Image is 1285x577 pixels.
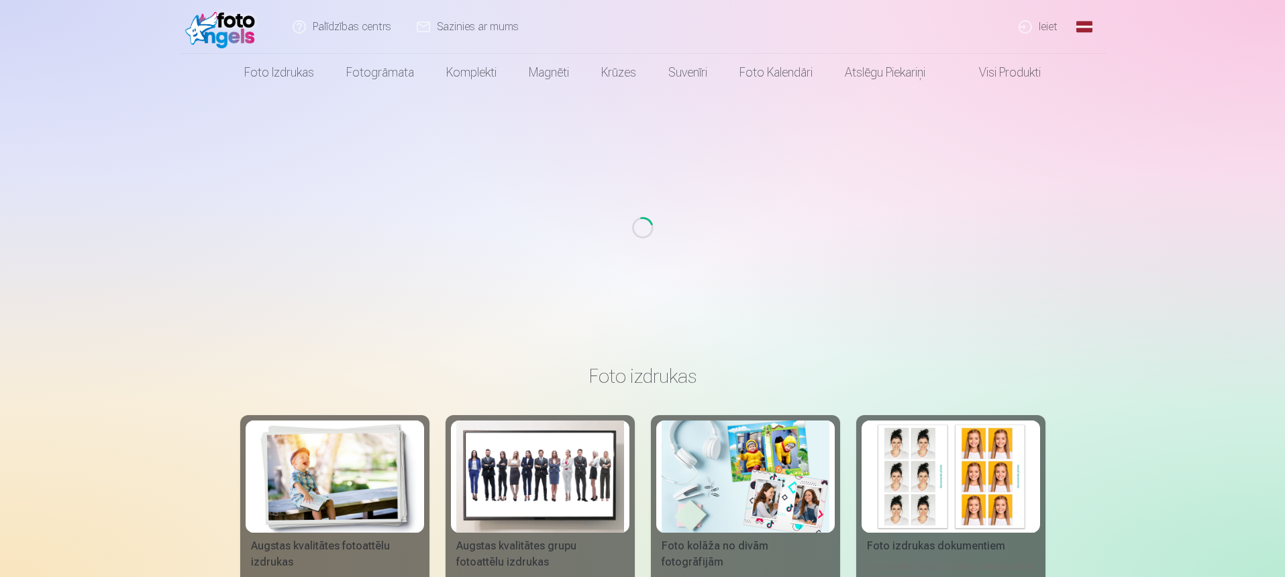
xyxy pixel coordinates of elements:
img: Augstas kvalitātes grupu fotoattēlu izdrukas [456,420,624,533]
a: Fotogrāmata [330,54,430,91]
a: Visi produkti [941,54,1057,91]
div: Foto kolāža no divām fotogrāfijām [656,538,835,570]
h3: Foto izdrukas [251,364,1035,388]
a: Suvenīri [652,54,723,91]
div: Augstas kvalitātes fotoattēlu izdrukas [246,538,424,570]
a: Foto kalendāri [723,54,829,91]
img: Foto izdrukas dokumentiem [867,420,1035,533]
a: Magnēti [513,54,585,91]
img: /fa1 [185,5,262,48]
img: Foto kolāža no divām fotogrāfijām [662,420,829,533]
div: Foto izdrukas dokumentiem [862,538,1040,554]
img: Augstas kvalitātes fotoattēlu izdrukas [251,420,419,533]
div: Augstas kvalitātes grupu fotoattēlu izdrukas [451,538,629,570]
a: Foto izdrukas [228,54,330,91]
a: Komplekti [430,54,513,91]
a: Atslēgu piekariņi [829,54,941,91]
a: Krūzes [585,54,652,91]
